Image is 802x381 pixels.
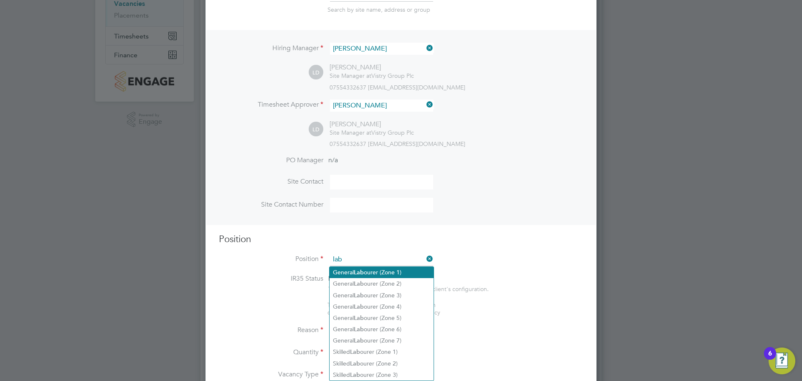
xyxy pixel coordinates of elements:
label: Vacancy Type [219,370,323,379]
label: Hiring Manager [219,44,323,53]
li: Skilled ourer (Zone 2) [330,358,434,369]
li: General ourer (Zone 5) [330,312,434,324]
label: Site Contact Number [219,200,323,209]
label: IR35 Status [219,274,323,283]
b: Lab [354,303,364,310]
li: General ourer (Zone 1) [330,267,434,278]
div: This feature can be enabled under this client's configuration. [328,283,489,293]
li: General ourer (Zone 4) [330,301,434,312]
li: General ourer (Zone 3) [330,290,434,301]
li: Skilled ourer (Zone 3) [330,369,434,381]
input: Search for... [330,100,433,112]
b: Lab [354,292,364,299]
li: General ourer (Zone 7) [330,335,434,346]
label: Timesheet Approver [219,100,323,109]
label: PO Manager [219,156,323,165]
input: Search for... [330,43,433,55]
b: Lab [354,315,364,322]
div: Vistry Group Plc [330,72,414,79]
b: Lab [354,280,364,287]
b: Lab [354,337,364,344]
b: Lab [350,371,360,378]
div: Vistry Group Plc [330,129,414,136]
span: Search by site name, address or group [327,6,430,13]
li: General ourer (Zone 6) [330,324,434,335]
label: Position [219,255,323,263]
span: 07554332637 [330,84,366,91]
li: General ourer (Zone 2) [330,278,434,289]
span: Site Manager at [330,129,371,136]
b: Lab [350,360,360,367]
div: [PERSON_NAME] [330,120,414,129]
span: Site Manager at [330,72,371,79]
span: LD [309,65,323,80]
label: Quantity [219,348,323,357]
span: n/a [328,156,338,164]
span: LD [309,122,323,137]
label: Reason [219,326,323,335]
li: Skilled ourer (Zone 1) [330,346,434,358]
label: Site Contact [219,177,323,186]
input: Search for... [330,253,433,266]
button: Open Resource Center, 6 new notifications [769,348,795,374]
div: 6 [768,353,772,364]
div: [PERSON_NAME] [330,63,414,72]
span: The status determination for this position can be updated after creating the vacancy [327,301,440,316]
span: Disabled for this client. [328,274,396,283]
b: Lab [350,348,360,355]
span: 07554332637 [330,140,366,148]
b: Lab [354,269,364,276]
span: [EMAIL_ADDRESS][DOMAIN_NAME] [368,140,465,148]
h3: Position [219,233,583,245]
b: Lab [354,326,364,333]
span: [EMAIL_ADDRESS][DOMAIN_NAME] [368,84,465,91]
